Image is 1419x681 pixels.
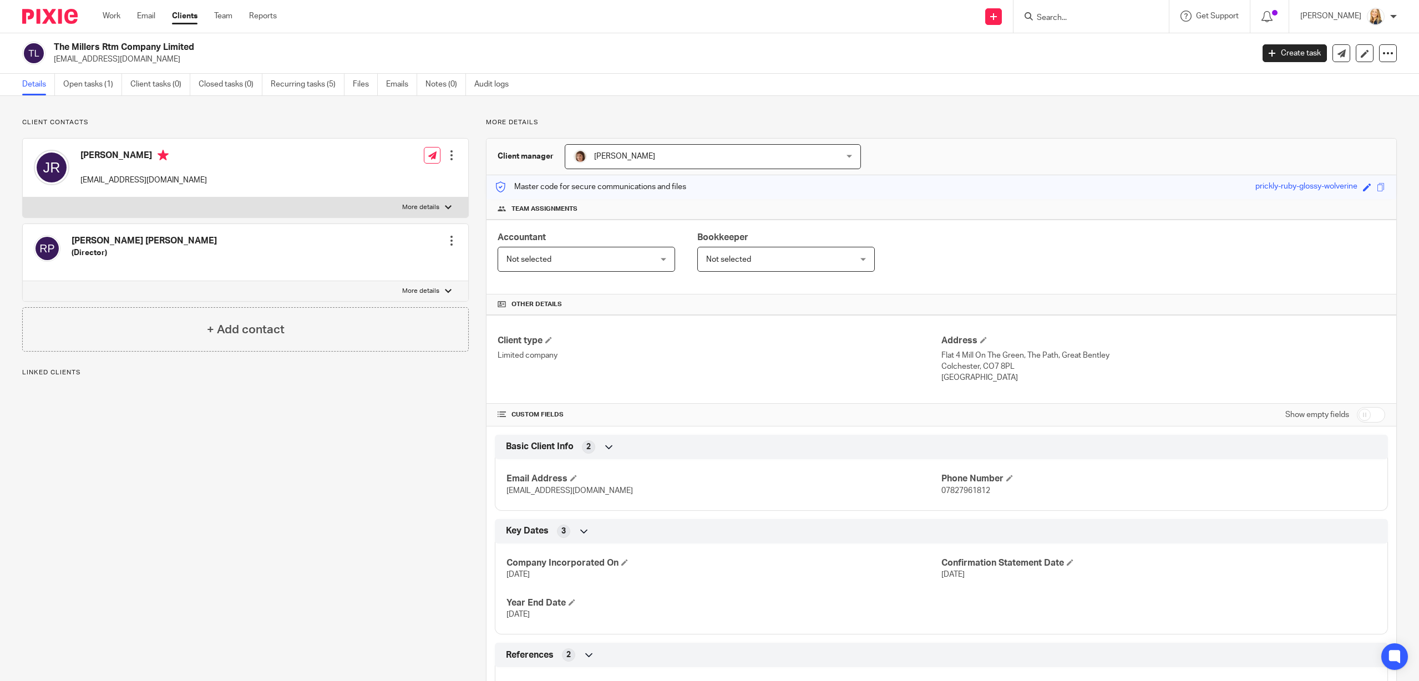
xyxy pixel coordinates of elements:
h4: Confirmation Statement Date [941,557,1376,569]
span: Not selected [706,256,751,263]
a: Work [103,11,120,22]
h4: CUSTOM FIELDS [498,410,941,419]
a: Team [214,11,232,22]
h5: (Director) [72,247,217,258]
a: Notes (0) [425,74,466,95]
p: More details [402,287,439,296]
a: Files [353,74,378,95]
p: [PERSON_NAME] [1300,11,1361,22]
span: Basic Client Info [506,441,574,453]
p: Flat 4 Mill On The Green, The Path, Great Bentley [941,350,1385,361]
span: Other details [511,300,562,309]
span: Key Dates [506,525,549,537]
h3: Client manager [498,151,554,162]
h4: Phone Number [941,473,1376,485]
p: More details [402,203,439,212]
p: Client contacts [22,118,469,127]
h4: Company Incorporated On [506,557,941,569]
a: Open tasks (1) [63,74,122,95]
span: 3 [561,526,566,537]
span: Bookkeeper [697,233,748,242]
span: 2 [586,441,591,453]
h4: [PERSON_NAME] [80,150,207,164]
a: Closed tasks (0) [199,74,262,95]
span: [DATE] [941,571,965,578]
span: [EMAIL_ADDRESS][DOMAIN_NAME] [506,487,633,495]
span: [PERSON_NAME] [594,153,655,160]
a: Audit logs [474,74,517,95]
span: 2 [566,649,571,660]
span: [DATE] [506,571,530,578]
img: svg%3E [34,150,69,185]
img: svg%3E [34,235,60,262]
span: Accountant [498,233,546,242]
a: Client tasks (0) [130,74,190,95]
img: svg%3E [22,42,45,65]
p: [EMAIL_ADDRESS][DOMAIN_NAME] [54,54,1246,65]
h4: Client type [498,335,941,347]
h4: + Add contact [207,321,285,338]
h2: The Millers Rtm Company Limited [54,42,1007,53]
label: Show empty fields [1285,409,1349,420]
div: prickly-ruby-glossy-wolverine [1255,181,1357,194]
p: Master code for secure communications and files [495,181,686,192]
i: Primary [158,150,169,161]
img: Pixie%204.jpg [574,150,587,163]
p: [GEOGRAPHIC_DATA] [941,372,1385,383]
h4: Year End Date [506,597,941,609]
a: Details [22,74,55,95]
span: Get Support [1196,12,1239,20]
p: Colchester, CO7 8PL [941,361,1385,372]
h4: Address [941,335,1385,347]
a: Email [137,11,155,22]
span: 07827961812 [941,487,990,495]
p: [EMAIL_ADDRESS][DOMAIN_NAME] [80,175,207,186]
p: Limited company [498,350,941,361]
img: Headshot%20White%20Background.jpg [1367,8,1385,26]
a: Create task [1263,44,1327,62]
img: Pixie [22,9,78,24]
p: Linked clients [22,368,469,377]
a: Emails [386,74,417,95]
a: Recurring tasks (5) [271,74,344,95]
p: More details [486,118,1397,127]
span: [DATE] [506,611,530,618]
input: Search [1036,13,1136,23]
h4: [PERSON_NAME] [PERSON_NAME] [72,235,217,247]
a: Reports [249,11,277,22]
span: Team assignments [511,205,577,214]
span: Not selected [506,256,551,263]
span: References [506,649,554,661]
a: Clients [172,11,197,22]
h4: Email Address [506,473,941,485]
